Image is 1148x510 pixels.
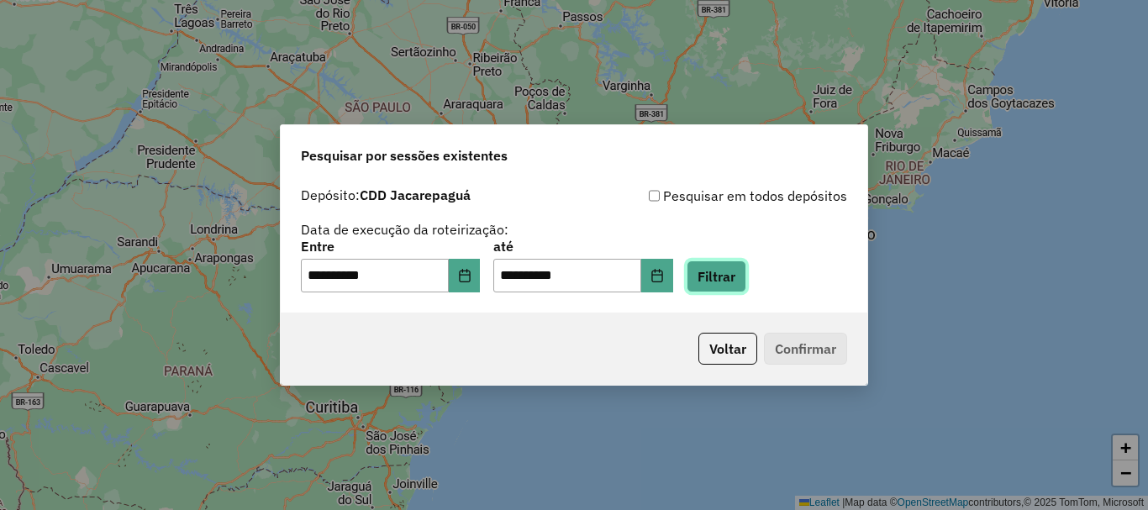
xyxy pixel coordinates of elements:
[301,145,508,166] span: Pesquisar por sessões existentes
[301,236,480,256] label: Entre
[449,259,481,292] button: Choose Date
[301,185,471,205] label: Depósito:
[493,236,672,256] label: até
[301,219,508,239] label: Data de execução da roteirização:
[360,187,471,203] strong: CDD Jacarepaguá
[574,186,847,206] div: Pesquisar em todos depósitos
[687,260,746,292] button: Filtrar
[698,333,757,365] button: Voltar
[641,259,673,292] button: Choose Date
